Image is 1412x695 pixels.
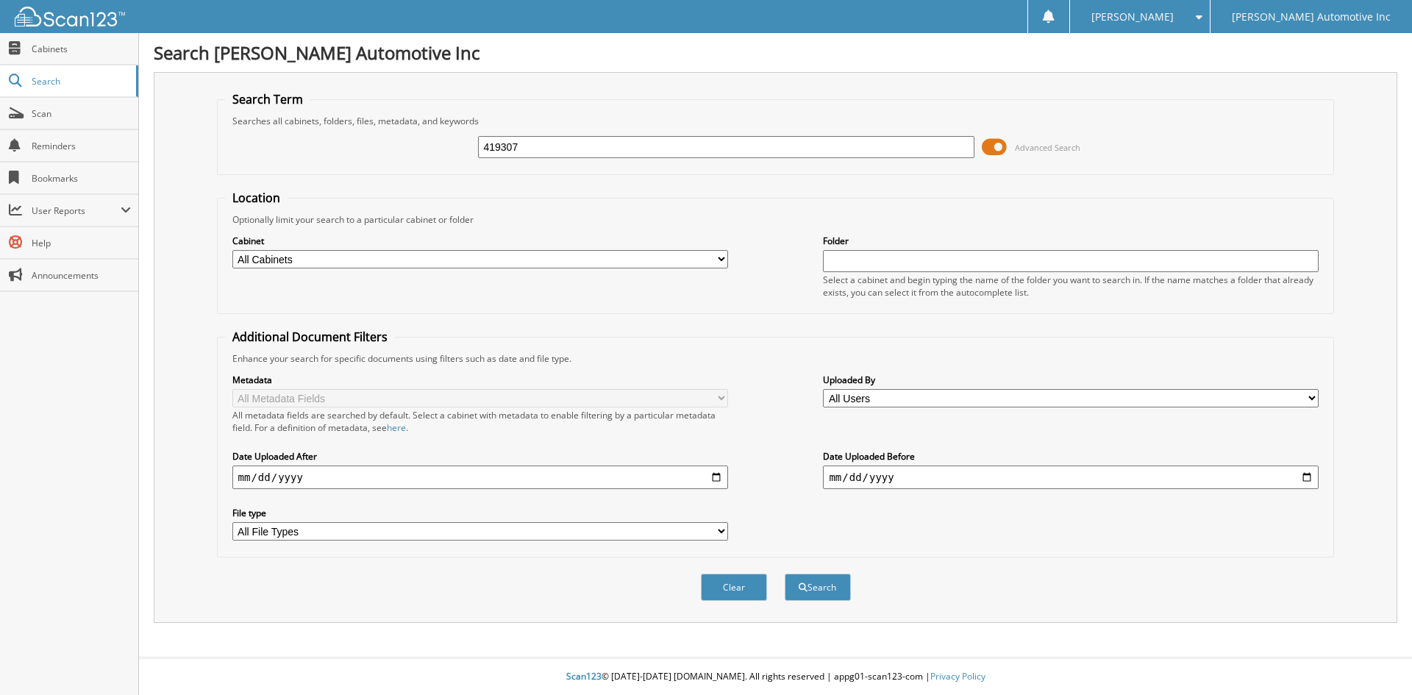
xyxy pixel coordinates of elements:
[1091,13,1174,21] span: [PERSON_NAME]
[15,7,125,26] img: scan123-logo-white.svg
[32,237,131,249] span: Help
[232,466,728,489] input: start
[232,507,728,519] label: File type
[32,172,131,185] span: Bookmarks
[823,466,1319,489] input: end
[1232,13,1391,21] span: [PERSON_NAME] Automotive Inc
[701,574,767,601] button: Clear
[823,374,1319,386] label: Uploaded By
[785,574,851,601] button: Search
[225,190,288,206] legend: Location
[225,352,1327,365] div: Enhance your search for specific documents using filters such as date and file type.
[232,450,728,463] label: Date Uploaded After
[32,204,121,217] span: User Reports
[32,75,129,88] span: Search
[823,235,1319,247] label: Folder
[387,421,406,434] a: here
[1015,142,1080,153] span: Advanced Search
[32,269,131,282] span: Announcements
[232,374,728,386] label: Metadata
[154,40,1397,65] h1: Search [PERSON_NAME] Automotive Inc
[232,235,728,247] label: Cabinet
[32,107,131,120] span: Scan
[32,43,131,55] span: Cabinets
[225,91,310,107] legend: Search Term
[139,659,1412,695] div: © [DATE]-[DATE] [DOMAIN_NAME]. All rights reserved | appg01-scan123-com |
[225,115,1327,127] div: Searches all cabinets, folders, files, metadata, and keywords
[566,670,602,682] span: Scan123
[232,409,728,434] div: All metadata fields are searched by default. Select a cabinet with metadata to enable filtering b...
[930,670,985,682] a: Privacy Policy
[1338,624,1412,695] iframe: Chat Widget
[225,329,395,345] legend: Additional Document Filters
[225,213,1327,226] div: Optionally limit your search to a particular cabinet or folder
[823,450,1319,463] label: Date Uploaded Before
[32,140,131,152] span: Reminders
[823,274,1319,299] div: Select a cabinet and begin typing the name of the folder you want to search in. If the name match...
